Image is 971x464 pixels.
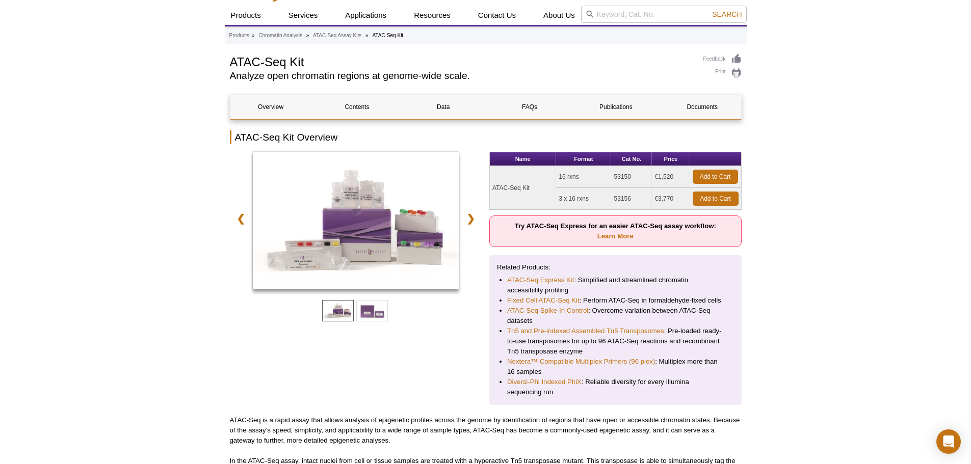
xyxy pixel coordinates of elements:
[507,357,655,367] a: Nextera™-Compatible Multiplex Primers (96 plex)
[507,306,588,316] a: ATAC-Seq Spike-In Control
[507,357,724,377] li: : Multiplex more than 16 samples
[556,152,611,166] th: Format
[693,192,739,206] a: Add to Cart
[490,152,556,166] th: Name
[611,166,652,188] td: 53150
[403,95,484,119] a: Data
[703,67,742,78] a: Print
[652,152,690,166] th: Price
[507,377,724,397] li: : Reliable diversity for every Illumina sequencing run
[507,326,724,357] li: : Pre-loaded ready-to-use transposomes for up to 96 ATAC-Seq reactions and recombinant Tn5 transp...
[230,53,693,69] h1: ATAC-Seq Kit
[597,232,634,240] a: Learn More
[507,295,724,306] li: : Perform ATAC-Seq in formaldehyde-fixed cells
[230,71,693,80] h2: Analyze open chromatin regions at genome-wide scale.
[662,95,743,119] a: Documents
[507,306,724,326] li: : Overcome variation between ATAC-Seq datasets
[258,31,302,40] a: Chromatin Analysis
[225,6,267,25] a: Products
[230,130,742,144] h2: ATAC-Seq Kit Overview
[611,188,652,210] td: 53156
[507,295,580,306] a: Fixed Cell ATAC-Seq Kit
[460,207,482,230] a: ❯
[230,95,311,119] a: Overview
[490,166,556,210] td: ATAC-Seq Kit
[611,152,652,166] th: Cat No.
[253,152,459,292] a: ATAC-Seq Kit
[507,377,582,387] a: Diversi-Phi Indexed PhiX
[537,6,581,25] a: About Us
[339,6,392,25] a: Applications
[365,33,369,38] li: »
[282,6,324,25] a: Services
[507,275,574,285] a: ATAC-Seq Express Kit
[507,326,664,336] a: Tn5 and Pre-indexed Assembled Tn5 Transposomes
[709,10,745,19] button: Search
[489,95,570,119] a: FAQs
[317,95,398,119] a: Contents
[372,33,403,38] li: ATAC-Seq Kit
[575,95,657,119] a: Publications
[652,166,690,188] td: €1,520
[497,262,734,272] p: Related Products:
[712,10,742,18] span: Search
[408,6,457,25] a: Resources
[313,31,361,40] a: ATAC-Seq Assay Kits
[556,166,611,188] td: 16 rxns
[693,170,738,184] a: Add to Cart
[581,6,747,23] input: Keyword, Cat. No.
[230,207,252,230] a: ❮
[252,33,255,38] li: »
[515,222,716,240] strong: Try ATAC-Seq Express for an easier ATAC-Seq assay workflow:
[253,152,459,289] img: ATAC-Seq Kit
[229,31,249,40] a: Products
[652,188,690,210] td: €3,770
[936,429,961,454] div: Open Intercom Messenger
[703,53,742,65] a: Feedback
[472,6,522,25] a: Contact Us
[507,275,724,295] li: : Simplified and streamlined chromatin accessibility profiling
[556,188,611,210] td: 3 x 16 rxns
[306,33,309,38] li: »
[230,415,742,446] p: ATAC-Seq is a rapid assay that allows analysis of epigenetic profiles across the genome by identi...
